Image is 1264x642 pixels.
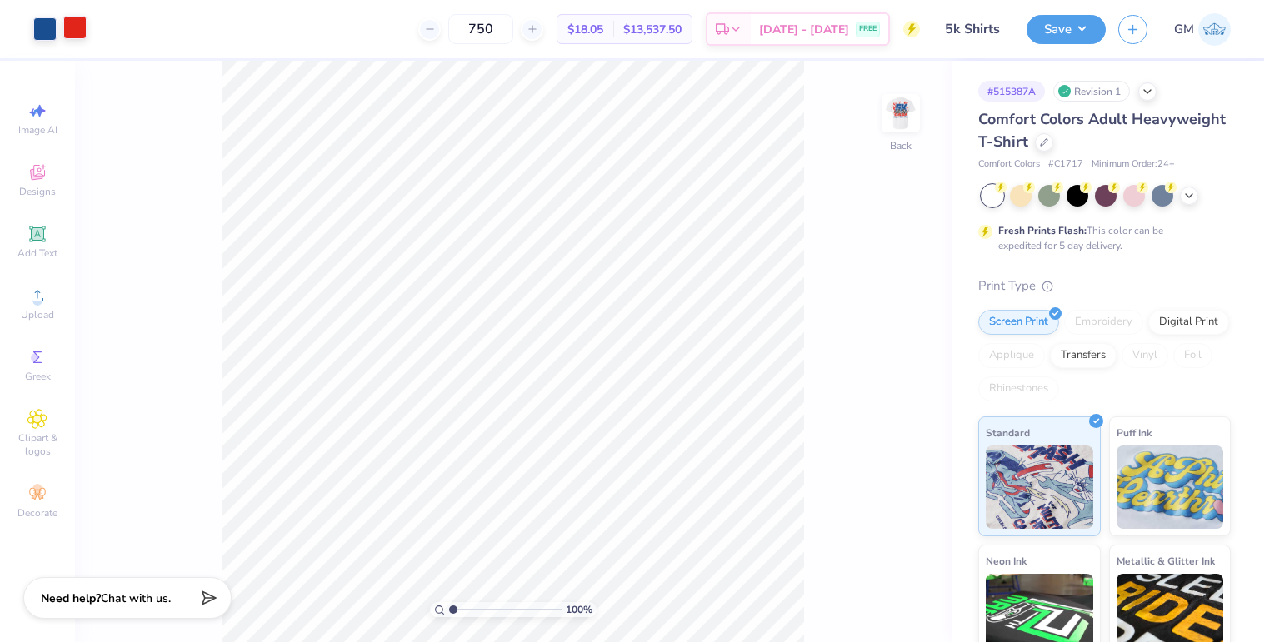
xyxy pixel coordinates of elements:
[1122,343,1168,368] div: Vinyl
[1117,445,1224,529] img: Puff Ink
[978,310,1059,335] div: Screen Print
[978,276,1231,296] div: Print Type
[1064,310,1143,335] div: Embroidery
[41,590,101,606] strong: Need help?
[998,224,1087,237] strong: Fresh Prints Flash:
[18,123,57,137] span: Image AI
[978,376,1059,401] div: Rhinestones
[978,343,1045,368] div: Applique
[1198,13,1231,46] img: Grainne Mccague
[1027,15,1106,44] button: Save
[986,424,1030,441] span: Standard
[1053,81,1130,102] div: Revision 1
[8,431,67,458] span: Clipart & logos
[1092,157,1175,172] span: Minimum Order: 24 +
[932,12,1014,46] input: Untitled Design
[998,223,1203,253] div: This color can be expedited for 5 day delivery.
[884,97,917,130] img: Back
[21,308,54,321] span: Upload
[25,370,51,383] span: Greek
[1174,13,1231,46] a: GM
[17,506,57,520] span: Decorate
[986,445,1093,529] img: Standard
[623,21,682,38] span: $13,537.50
[759,21,849,38] span: [DATE] - [DATE]
[19,185,56,198] span: Designs
[566,602,592,617] span: 100 %
[859,23,877,35] span: FREE
[567,21,603,38] span: $18.05
[1117,424,1152,441] span: Puff Ink
[1148,310,1229,335] div: Digital Print
[1173,343,1212,368] div: Foil
[101,590,171,606] span: Chat with us.
[978,157,1040,172] span: Comfort Colors
[978,81,1045,102] div: # 515387A
[1174,20,1194,39] span: GM
[1048,157,1083,172] span: # C1717
[978,109,1226,152] span: Comfort Colors Adult Heavyweight T-Shirt
[1050,343,1117,368] div: Transfers
[17,246,57,260] span: Add Text
[890,138,912,153] div: Back
[986,552,1027,570] span: Neon Ink
[1117,552,1215,570] span: Metallic & Glitter Ink
[448,14,513,44] input: – –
